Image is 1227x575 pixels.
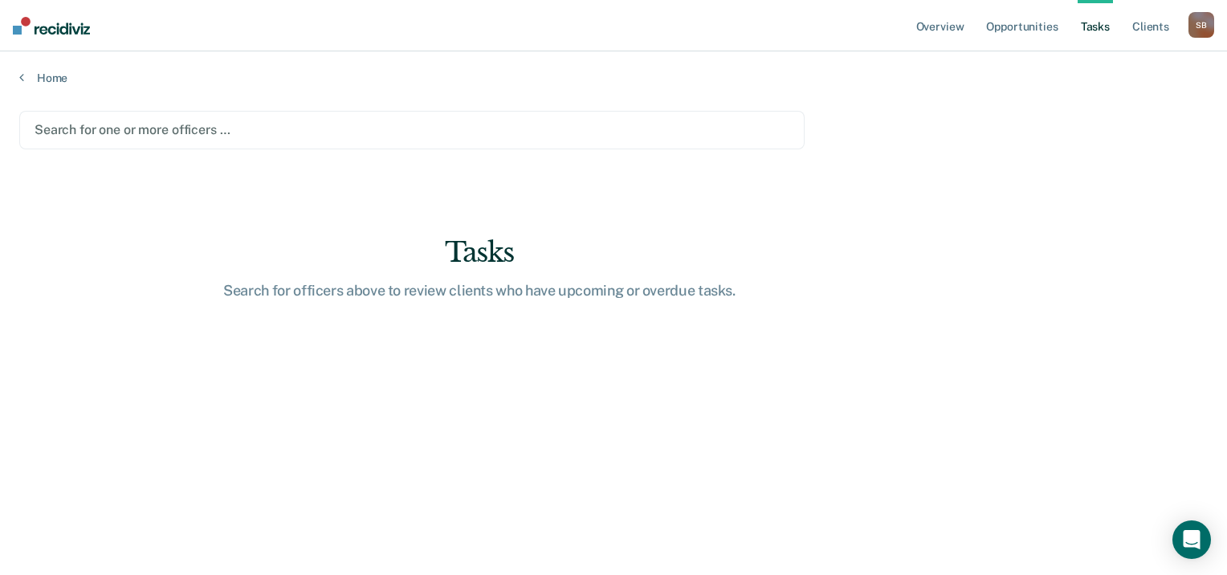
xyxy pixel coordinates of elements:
[1188,12,1214,38] button: SB
[13,17,90,35] img: Recidiviz
[1172,520,1211,559] div: Open Intercom Messenger
[222,236,736,269] div: Tasks
[19,71,1208,85] a: Home
[222,282,736,300] div: Search for officers above to review clients who have upcoming or overdue tasks.
[1188,12,1214,38] div: S B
